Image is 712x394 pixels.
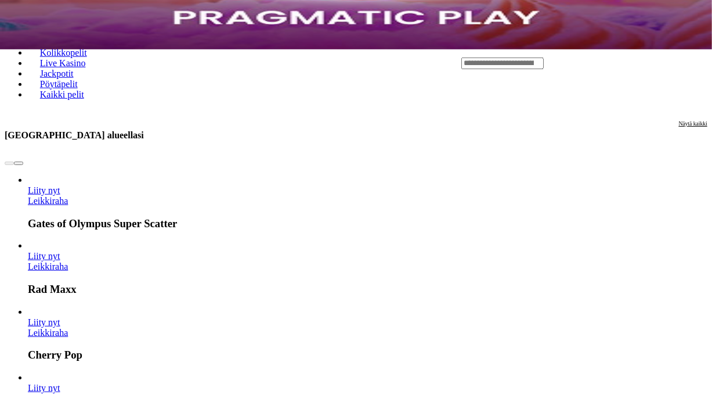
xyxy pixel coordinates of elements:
[14,162,23,165] button: next slide
[35,58,91,68] span: Live Kasino
[28,54,97,71] a: Live Kasino
[679,120,707,150] a: Näytä kaikki
[28,251,60,261] a: Rad Maxx
[5,17,438,109] nav: Lobby
[28,383,60,393] a: Thor’s Rage
[28,262,68,271] a: Rad Maxx
[35,48,92,58] span: Kolikkopelit
[35,69,78,78] span: Jackpotit
[5,162,14,165] button: prev slide
[28,196,68,206] a: Gates of Olympus Super Scatter
[28,65,85,82] a: Jackpotit
[679,120,707,127] span: Näytä kaikki
[35,89,89,99] span: Kaikki pelit
[28,328,68,338] a: Cherry Pop
[28,185,60,195] a: Gates of Olympus Super Scatter
[28,185,60,195] span: Liity nyt
[28,317,60,327] a: Cherry Pop
[28,251,60,261] span: Liity nyt
[5,130,144,141] h3: [GEOGRAPHIC_DATA] alueellasi
[28,317,60,327] span: Liity nyt
[28,44,99,61] a: Kolikkopelit
[5,6,707,120] header: Lobby
[461,58,544,69] input: Search
[28,383,60,393] span: Liity nyt
[35,79,82,89] span: Pöytäpelit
